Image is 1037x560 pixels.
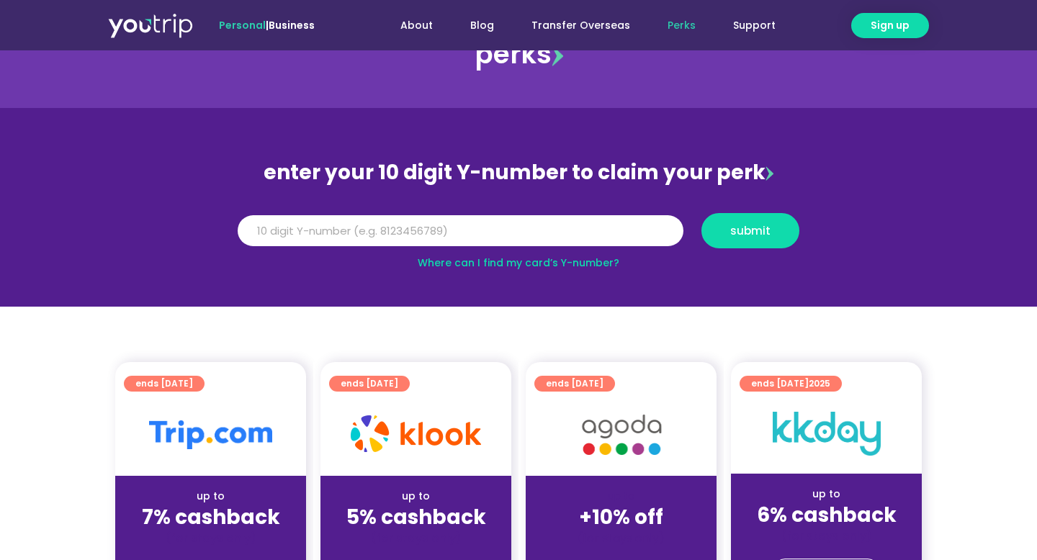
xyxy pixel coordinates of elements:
a: Transfer Overseas [513,12,649,39]
span: submit [730,225,771,236]
a: ends [DATE] [534,376,615,392]
div: up to [742,487,910,502]
a: About [382,12,452,39]
span: ends [DATE] [135,376,193,392]
span: ends [DATE] [751,376,830,392]
a: Sign up [851,13,929,38]
strong: 6% cashback [757,501,897,529]
span: 2025 [809,377,830,389]
a: ends [DATE] [124,376,205,392]
span: ends [DATE] [341,376,398,392]
span: | [219,18,315,32]
div: up to [127,489,295,504]
a: Where can I find my card’s Y-number? [418,256,619,270]
a: Blog [452,12,513,39]
input: 10 digit Y-number (e.g. 8123456789) [238,215,683,247]
div: (for stays only) [332,530,500,546]
strong: +10% off [579,503,663,531]
strong: 5% cashback [346,503,486,531]
nav: Menu [354,12,794,39]
span: Personal [219,18,266,32]
span: ends [DATE] [546,376,603,392]
div: (for stays only) [742,528,910,543]
a: Support [714,12,794,39]
a: Perks [649,12,714,39]
div: enter your 10 digit Y-number to claim your perk [230,154,807,191]
div: (for stays only) [127,530,295,546]
button: submit [701,213,799,248]
span: up to [608,489,634,503]
a: Business [269,18,315,32]
span: Sign up [871,18,910,33]
a: ends [DATE] [329,376,410,392]
a: ends [DATE]2025 [740,376,842,392]
form: Y Number [238,213,799,259]
div: (for stays only) [537,530,705,546]
strong: 7% cashback [142,503,280,531]
div: up to [332,489,500,504]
